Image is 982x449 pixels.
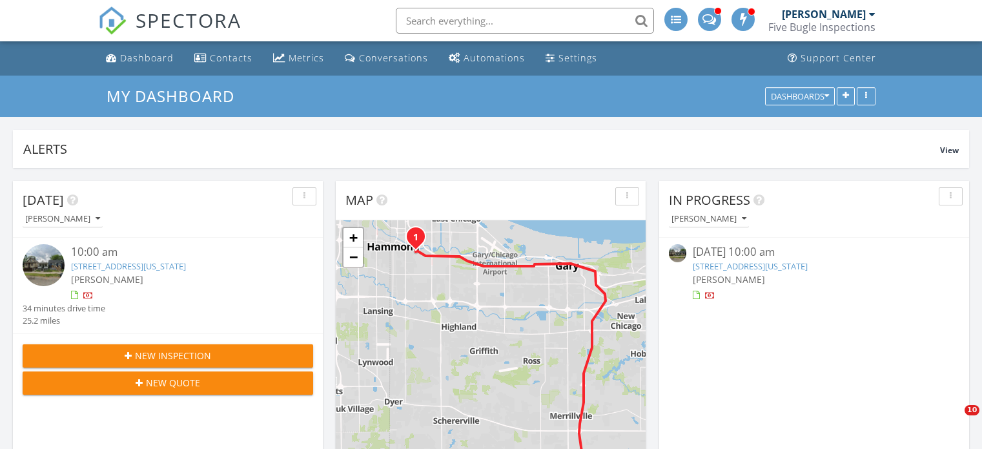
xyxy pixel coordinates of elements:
button: [PERSON_NAME] [669,211,749,228]
a: Zoom in [343,228,363,247]
img: The Best Home Inspection Software - Spectora [98,6,127,35]
div: [DATE] 10:00 am [693,244,935,260]
div: Dashboard [120,52,174,64]
a: Automations (Advanced) [444,47,530,70]
i: 1 [413,233,418,242]
span: New Quote [146,376,200,390]
button: New Quote [23,371,313,395]
a: Conversations [340,47,433,70]
a: Zoom out [343,247,363,267]
a: SPECTORA [98,17,241,45]
button: New Inspection [23,344,313,368]
span: SPECTORA [136,6,241,34]
div: Contacts [210,52,252,64]
div: Settings [558,52,597,64]
button: Dashboards [765,87,835,105]
div: 1248 Indiana st, Hammond, In 46320 [416,236,424,244]
a: [DATE] 10:00 am [STREET_ADDRESS][US_STATE] [PERSON_NAME] [669,244,959,302]
div: [PERSON_NAME] [782,8,866,21]
img: streetview [669,244,686,262]
div: 25.2 miles [23,315,105,327]
div: [PERSON_NAME] [671,214,746,224]
iframe: Intercom live chat [938,405,969,436]
span: New Inspection [135,349,211,362]
span: View [940,145,959,156]
a: Dashboard [101,47,179,70]
span: 10 [965,405,979,415]
a: 10:00 am [STREET_ADDRESS][US_STATE] [PERSON_NAME] 34 minutes drive time 25.2 miles [23,244,313,327]
a: Settings [540,47,602,70]
span: [DATE] [23,191,64,209]
div: Metrics [289,52,324,64]
a: [STREET_ADDRESS][US_STATE] [71,260,186,272]
input: Search everything... [396,8,654,34]
a: [STREET_ADDRESS][US_STATE] [693,260,808,272]
div: Automations [464,52,525,64]
a: Support Center [783,47,881,70]
div: Dashboards [771,92,829,101]
span: Map [345,191,373,209]
img: streetview [23,244,65,286]
div: Five Bugle Inspections [768,21,875,34]
div: 34 minutes drive time [23,302,105,315]
span: [PERSON_NAME] [693,273,765,286]
a: My Dashboard [107,85,245,107]
a: Contacts [189,47,258,70]
span: In Progress [669,191,750,209]
div: 10:00 am [71,244,289,260]
button: [PERSON_NAME] [23,211,103,228]
div: Conversations [359,52,428,64]
span: [PERSON_NAME] [71,273,143,286]
div: Alerts [23,140,940,158]
div: Support Center [801,52,876,64]
a: Metrics [268,47,329,70]
div: [PERSON_NAME] [25,214,100,224]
